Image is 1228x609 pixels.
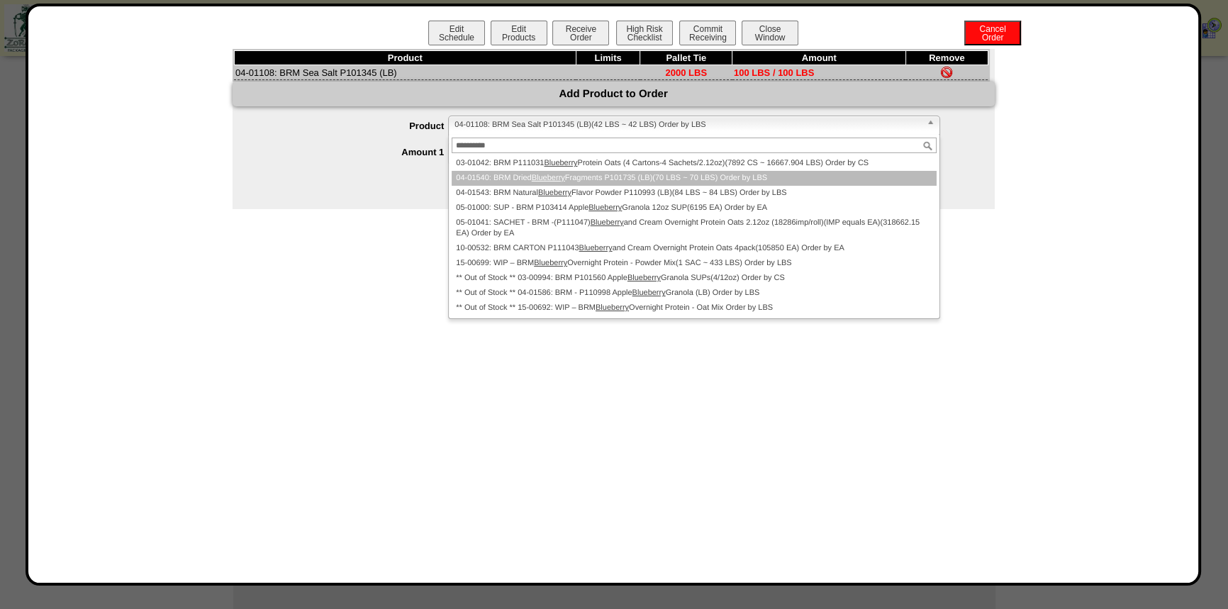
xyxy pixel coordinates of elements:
[579,244,613,252] em: Blueberry
[544,159,577,167] em: Blueberry
[632,289,666,297] em: Blueberry
[596,303,629,312] em: Blueberry
[616,21,673,45] button: High RiskChecklist
[452,286,936,301] li: ** Out of Stock ** 04-01586: BRM - P110998 Apple Granola (LB) Order by LBS
[532,174,565,182] em: Blueberry
[261,121,449,131] label: Product
[452,201,936,216] li: 05-01000: SUP - BRM P103414 Apple Granola 12oz SUP(6195 EA) Order by EA
[452,241,936,256] li: 10-00532: BRM CARTON P111043 and Cream Overnight Protein Oats 4pack(105850 EA) Order by EA
[452,186,936,201] li: 04-01543: BRM Natural Flavor Powder P110993 (LB)(84 LBS ~ 84 LBS) Order by LBS
[742,21,798,45] button: CloseWindow
[452,216,936,241] li: 05-01041: SACHET - BRM -(P111047) and Cream Overnight Protein Oats 2.12oz (18286imp/roll)(IMP equ...
[534,259,567,267] em: Blueberry
[452,156,936,171] li: 03-01042: BRM P111031 Protein Oats (4 Cartons-4 Sachets/2.12oz)(7892 CS ~ 16667.904 LBS) Order by CS
[732,51,906,65] th: Amount
[734,67,814,78] span: 100 LBS / 100 LBS
[452,256,936,271] li: 15-00699: WIP – BRM Overnight Protein - Powder Mix(1 SAC ~ 433 LBS) Order by LBS
[576,51,640,65] th: Limits
[740,32,800,43] a: CloseWindow
[591,218,624,227] em: Blueberry
[679,21,736,45] button: CommitReceiving
[615,33,676,43] a: High RiskChecklist
[452,301,936,315] li: ** Out of Stock ** 15-00692: WIP – BRM Overnight Protein - Oat Mix Order by LBS
[941,67,952,78] img: Remove Item
[627,274,661,282] em: Blueberry
[234,51,576,65] th: Product
[234,65,576,80] td: 04-01108: BRM Sea Salt P101345 (LB)
[588,203,622,212] em: Blueberry
[964,21,1021,45] button: CancelOrder
[452,271,936,286] li: ** Out of Stock ** 03-00994: BRM P101560 Apple Granola SUPs(4/12oz) Order by CS
[665,67,707,78] span: 2000 LBS
[452,171,936,186] li: 04-01540: BRM Dried Fragments P101735 (LB)(70 LBS ~ 70 LBS) Order by LBS
[261,147,449,157] label: Amount 1
[640,51,732,65] th: Pallet Tie
[491,21,547,45] button: EditProducts
[454,116,920,133] span: 04-01108: BRM Sea Salt P101345 (LB)(42 LBS ~ 42 LBS) Order by LBS
[538,189,571,197] em: Blueberry
[552,21,609,45] button: ReceiveOrder
[905,51,988,65] th: Remove
[428,21,485,45] button: EditSchedule
[233,82,995,106] div: Add Product to Order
